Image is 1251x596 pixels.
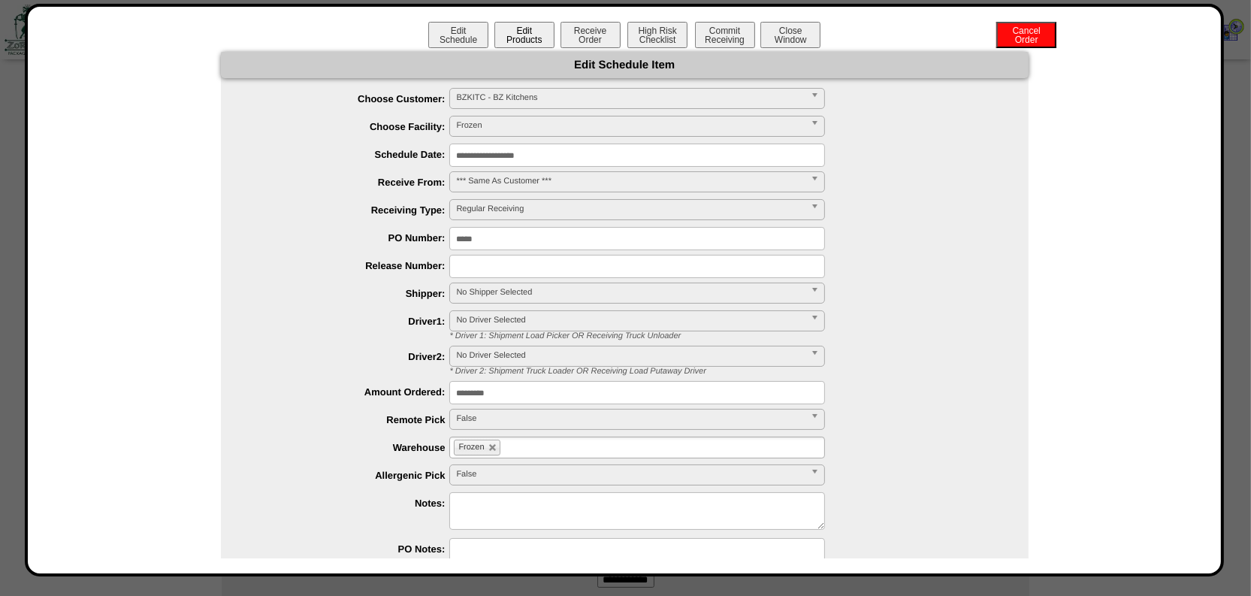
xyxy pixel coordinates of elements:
[251,351,450,362] label: Driver2:
[494,22,554,48] button: EditProducts
[760,22,820,48] button: CloseWindow
[221,52,1029,78] div: Edit Schedule Item
[251,177,450,188] label: Receive From:
[251,414,450,425] label: Remote Pick
[456,465,805,483] span: False
[251,470,450,481] label: Allergenic Pick
[759,34,822,45] a: CloseWindow
[456,200,805,218] span: Regular Receiving
[251,498,450,509] label: Notes:
[428,22,488,48] button: EditSchedule
[626,35,691,45] a: High RiskChecklist
[561,22,621,48] button: ReceiveOrder
[996,22,1056,48] button: CancelOrder
[251,386,450,398] label: Amount Ordered:
[456,283,805,301] span: No Shipper Selected
[251,149,450,160] label: Schedule Date:
[458,443,484,452] span: Frozen
[251,121,450,132] label: Choose Facility:
[456,311,805,329] span: No Driver Selected
[251,204,450,216] label: Receiving Type:
[251,543,450,555] label: PO Notes:
[456,410,805,428] span: False
[627,22,687,48] button: High RiskChecklist
[251,232,450,244] label: PO Number:
[695,22,755,48] button: CommitReceiving
[456,346,805,365] span: No Driver Selected
[439,367,1029,376] div: * Driver 2: Shipment Truck Loader OR Receiving Load Putaway Driver
[251,288,450,299] label: Shipper:
[456,116,805,135] span: Frozen
[439,331,1029,340] div: * Driver 1: Shipment Load Picker OR Receiving Truck Unloader
[251,93,450,104] label: Choose Customer:
[251,316,450,327] label: Driver1:
[251,260,450,271] label: Release Number:
[456,89,805,107] span: BZKITC - BZ Kitchens
[251,442,450,453] label: Warehouse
